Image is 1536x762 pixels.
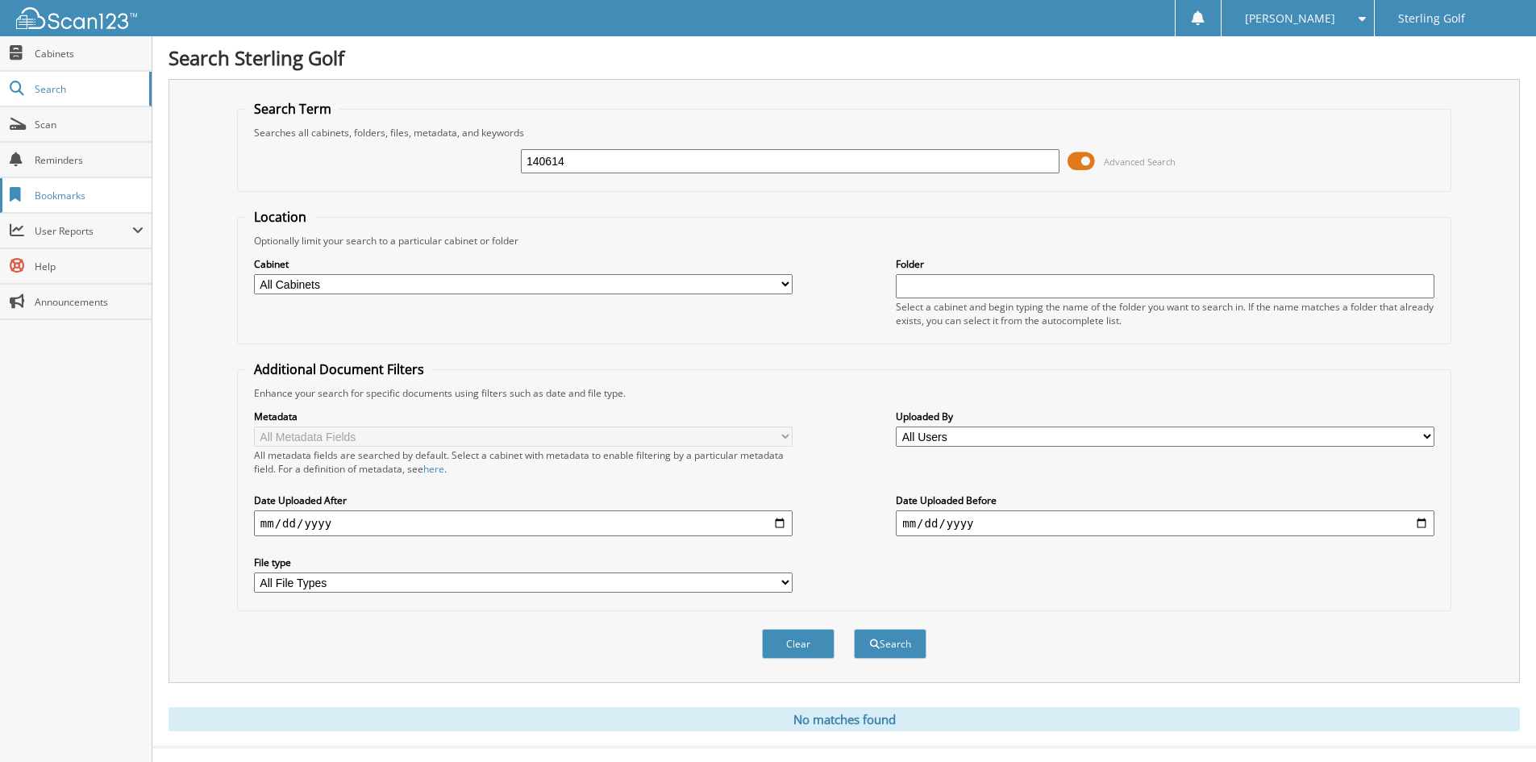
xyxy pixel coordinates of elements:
legend: Search Term [246,100,339,118]
span: Help [35,260,144,273]
input: end [896,510,1434,536]
button: Search [854,629,926,659]
legend: Location [246,208,314,226]
span: Search [35,82,141,96]
button: Clear [762,629,835,659]
span: Announcements [35,295,144,309]
img: scan123-logo-white.svg [16,7,137,29]
label: Uploaded By [896,410,1434,423]
span: Sterling Golf [1398,14,1465,23]
iframe: Chat Widget [1455,685,1536,762]
h1: Search Sterling Golf [169,44,1520,71]
div: All metadata fields are searched by default. Select a cabinet with metadata to enable filtering b... [254,448,793,476]
span: User Reports [35,224,132,238]
span: [PERSON_NAME] [1245,14,1335,23]
label: Date Uploaded After [254,493,793,507]
a: here [423,462,444,476]
label: Folder [896,257,1434,271]
label: File type [254,556,793,569]
span: Advanced Search [1104,156,1176,168]
legend: Additional Document Filters [246,360,432,378]
div: Searches all cabinets, folders, files, metadata, and keywords [246,126,1442,139]
label: Metadata [254,410,793,423]
span: Scan [35,118,144,131]
label: Date Uploaded Before [896,493,1434,507]
input: start [254,510,793,536]
div: Optionally limit your search to a particular cabinet or folder [246,234,1442,248]
div: Enhance your search for specific documents using filters such as date and file type. [246,386,1442,400]
div: No matches found [169,707,1520,731]
label: Cabinet [254,257,793,271]
span: Reminders [35,153,144,167]
div: Select a cabinet and begin typing the name of the folder you want to search in. If the name match... [896,300,1434,327]
span: Bookmarks [35,189,144,202]
span: Cabinets [35,47,144,60]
